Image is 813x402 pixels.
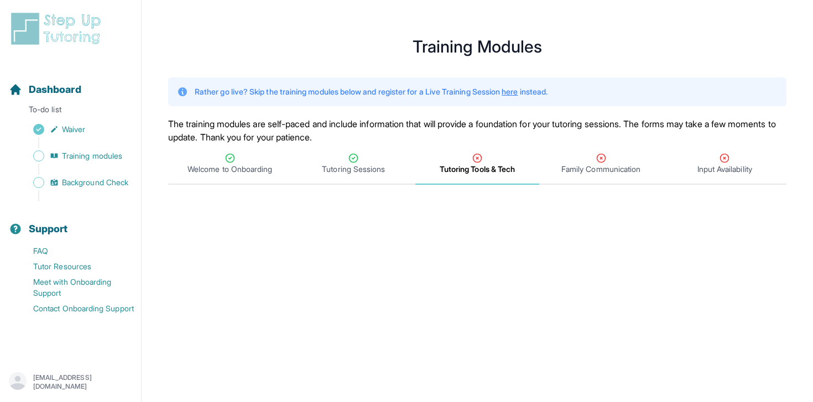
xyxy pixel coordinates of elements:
[9,148,141,164] a: Training modules
[187,164,272,175] span: Welcome to Onboarding
[62,177,128,188] span: Background Check
[9,243,141,259] a: FAQ
[9,175,141,190] a: Background Check
[33,373,132,391] p: [EMAIL_ADDRESS][DOMAIN_NAME]
[168,144,786,185] nav: Tabs
[168,40,786,53] h1: Training Modules
[62,150,122,161] span: Training modules
[9,372,132,392] button: [EMAIL_ADDRESS][DOMAIN_NAME]
[195,86,548,97] p: Rather go live? Skip the training modules below and register for a Live Training Session instead.
[29,82,81,97] span: Dashboard
[502,87,518,96] a: here
[4,104,137,119] p: To-do list
[440,164,515,175] span: Tutoring Tools & Tech
[9,122,141,137] a: Waiver
[4,64,137,102] button: Dashboard
[4,203,137,241] button: Support
[9,301,141,316] a: Contact Onboarding Support
[322,164,385,175] span: Tutoring Sessions
[9,259,141,274] a: Tutor Resources
[697,164,752,175] span: Input Availability
[9,11,107,46] img: logo
[9,82,81,97] a: Dashboard
[9,274,141,301] a: Meet with Onboarding Support
[62,124,85,135] span: Waiver
[561,164,640,175] span: Family Communication
[29,221,68,237] span: Support
[168,117,786,144] p: The training modules are self-paced and include information that will provide a foundation for yo...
